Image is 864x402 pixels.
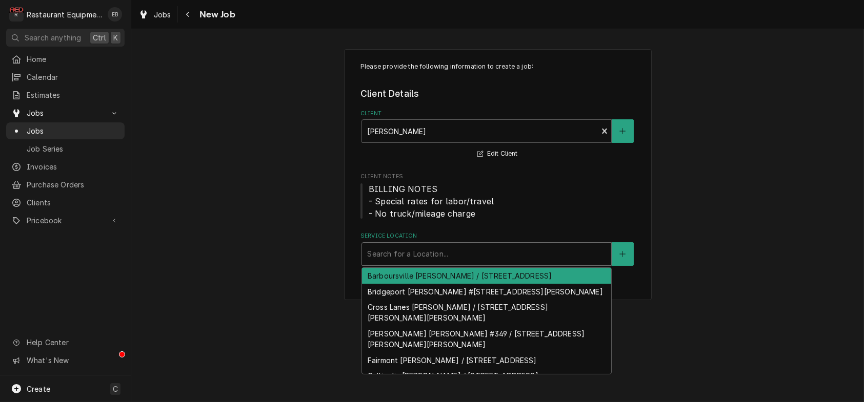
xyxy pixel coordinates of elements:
[108,7,122,22] div: Emily Bird's Avatar
[6,87,125,103] a: Estimates
[6,51,125,68] a: Home
[196,8,235,22] span: New Job
[27,215,104,226] span: Pricebook
[619,250,626,258] svg: Create New Location
[6,352,125,369] a: Go to What's New
[360,62,635,266] div: Job Create/Update Form
[6,140,125,157] a: Job Series
[360,110,635,160] div: Client
[154,9,171,20] span: Jobs
[362,284,611,300] div: Bridgeport [PERSON_NAME] #[STREET_ADDRESS][PERSON_NAME]
[27,54,119,65] span: Home
[6,176,125,193] a: Purchase Orders
[25,32,81,43] span: Search anything
[362,352,611,368] div: Fairmont [PERSON_NAME] / [STREET_ADDRESS]
[6,29,125,47] button: Search anythingCtrlK
[360,87,635,100] legend: Client Details
[9,7,24,22] div: R
[27,385,50,393] span: Create
[360,110,635,118] label: Client
[27,90,119,100] span: Estimates
[360,173,635,181] span: Client Notes
[362,268,611,284] div: Barboursville [PERSON_NAME] / [STREET_ADDRESS]
[362,368,611,384] div: Gallipolis [PERSON_NAME] / [STREET_ADDRESS]
[27,108,104,118] span: Jobs
[6,194,125,211] a: Clients
[180,6,196,23] button: Navigate back
[9,7,24,22] div: Restaurant Equipment Diagnostics's Avatar
[362,299,611,326] div: Cross Lanes [PERSON_NAME] / [STREET_ADDRESS][PERSON_NAME][PERSON_NAME]
[108,7,122,22] div: EB
[619,128,626,135] svg: Create New Client
[113,32,118,43] span: K
[27,179,119,190] span: Purchase Orders
[6,334,125,351] a: Go to Help Center
[27,143,119,154] span: Job Series
[27,72,119,82] span: Calendar
[6,212,125,229] a: Go to Pricebook
[360,173,635,219] div: Client Notes
[93,32,106,43] span: Ctrl
[362,326,611,352] div: [PERSON_NAME] [PERSON_NAME] #349 / [STREET_ADDRESS][PERSON_NAME][PERSON_NAME]
[360,232,635,240] label: Service Location
[27,197,119,208] span: Clients
[344,49,652,301] div: Job Create/Update
[360,183,635,220] span: Client Notes
[27,125,119,136] span: Jobs
[612,242,633,266] button: Create New Location
[27,9,102,20] div: Restaurant Equipment Diagnostics
[360,62,635,71] p: Please provide the following information to create a job:
[6,104,125,121] a: Go to Jobs
[113,384,118,394] span: C
[27,161,119,172] span: Invoices
[27,355,118,366] span: What's New
[134,6,175,23] a: Jobs
[6,122,125,139] a: Jobs
[6,69,125,86] a: Calendar
[369,184,494,219] span: BILLING NOTES - Special rates for labor/travel - No truck/mileage charge
[27,337,118,348] span: Help Center
[476,147,519,160] button: Edit Client
[360,232,635,265] div: Service Location
[612,119,633,143] button: Create New Client
[6,158,125,175] a: Invoices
